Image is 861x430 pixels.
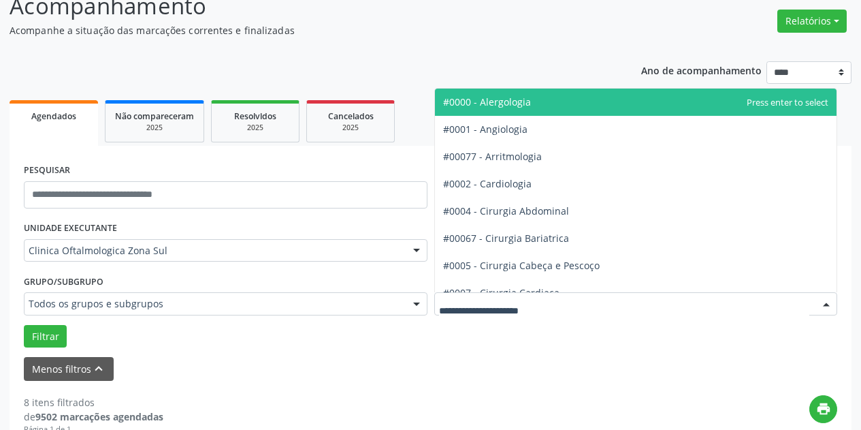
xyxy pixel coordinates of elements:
[641,61,762,78] p: Ano de acompanhamento
[443,232,569,245] span: #00067 - Cirurgia Bariatrica
[443,123,527,136] span: #0001 - Angiologia
[328,110,374,122] span: Cancelados
[809,395,837,423] button: print
[234,110,276,122] span: Resolvidos
[443,204,569,217] span: #0004 - Cirurgia Abdominal
[443,286,559,299] span: #0007 - Cirurgia Cardiaca
[316,123,385,133] div: 2025
[29,244,400,258] span: Clinica Oftalmologica Zona Sul
[115,123,194,133] div: 2025
[35,410,163,423] strong: 9502 marcações agendadas
[443,259,600,272] span: #0005 - Cirurgia Cabeça e Pescoço
[24,218,117,239] label: UNIDADE EXECUTANTE
[29,297,400,311] span: Todos os grupos e subgrupos
[777,10,847,33] button: Relatórios
[91,361,106,376] i: keyboard_arrow_up
[24,410,163,424] div: de
[443,150,542,163] span: #00077 - Arritmologia
[816,401,831,416] i: print
[221,123,289,133] div: 2025
[10,23,599,37] p: Acompanhe a situação das marcações correntes e finalizadas
[31,110,76,122] span: Agendados
[115,110,194,122] span: Não compareceram
[443,95,531,108] span: #0000 - Alergologia
[24,271,103,292] label: Grupo/Subgrupo
[24,160,70,181] label: PESQUISAR
[443,177,532,190] span: #0002 - Cardiologia
[24,357,114,381] button: Menos filtroskeyboard_arrow_up
[24,325,67,348] button: Filtrar
[24,395,163,410] div: 8 itens filtrados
